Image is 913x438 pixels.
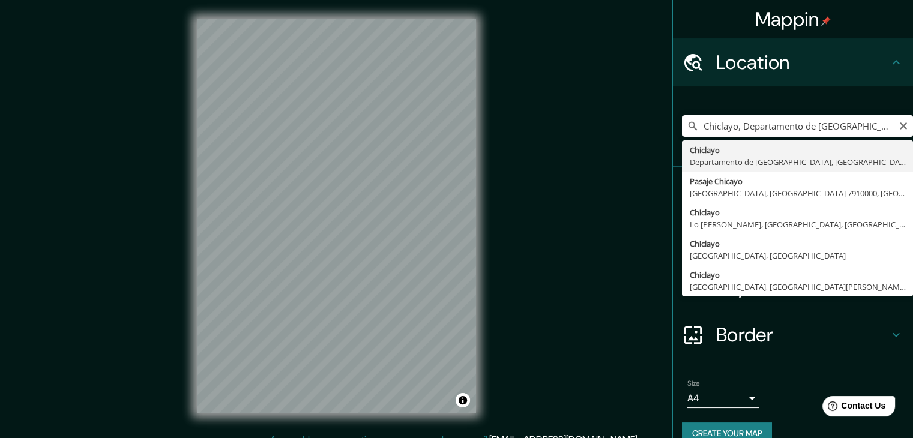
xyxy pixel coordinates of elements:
[197,19,476,413] canvas: Map
[690,144,906,156] div: Chiclayo
[673,38,913,86] div: Location
[690,238,906,250] div: Chiclayo
[673,263,913,311] div: Layout
[690,206,906,218] div: Chiclayo
[687,389,759,408] div: A4
[755,7,831,31] h4: Mappin
[690,156,906,168] div: Departamento de [GEOGRAPHIC_DATA], [GEOGRAPHIC_DATA]
[690,281,906,293] div: [GEOGRAPHIC_DATA], [GEOGRAPHIC_DATA][PERSON_NAME], X5017, [GEOGRAPHIC_DATA]
[673,167,913,215] div: Pins
[716,275,889,299] h4: Layout
[682,115,913,137] input: Pick your city or area
[690,269,906,281] div: Chiclayo
[899,119,908,131] button: Clear
[690,218,906,230] div: Lo [PERSON_NAME], [GEOGRAPHIC_DATA], [GEOGRAPHIC_DATA]
[716,50,889,74] h4: Location
[687,379,700,389] label: Size
[806,391,900,425] iframe: Help widget launcher
[821,16,831,26] img: pin-icon.png
[690,250,906,262] div: [GEOGRAPHIC_DATA], [GEOGRAPHIC_DATA]
[690,175,906,187] div: Pasaje Chicayo
[673,215,913,263] div: Style
[690,187,906,199] div: [GEOGRAPHIC_DATA], [GEOGRAPHIC_DATA] 7910000, [GEOGRAPHIC_DATA]
[673,311,913,359] div: Border
[456,393,470,407] button: Toggle attribution
[716,323,889,347] h4: Border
